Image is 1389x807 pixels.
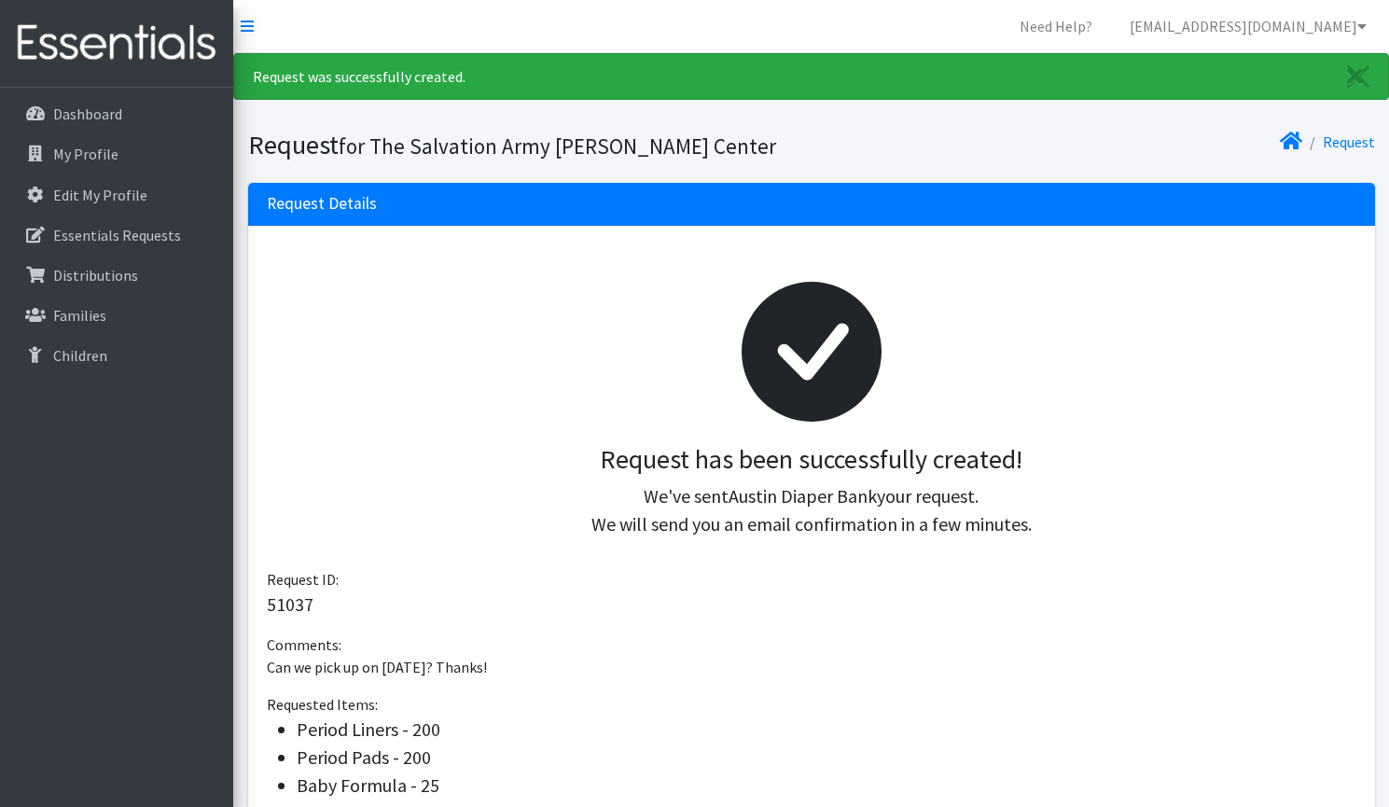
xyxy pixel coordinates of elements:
a: Families [7,297,226,334]
li: Period Pads - 200 [297,744,1356,772]
a: Essentials Requests [7,216,226,254]
span: Austin Diaper Bank [729,484,877,508]
a: Children [7,337,226,374]
p: Essentials Requests [53,226,181,244]
p: Children [53,346,107,365]
span: Comments: [267,635,341,654]
h1: Request [248,129,805,161]
p: My Profile [53,145,118,163]
p: We've sent your request. We will send you an email confirmation in a few minutes. [282,482,1341,538]
a: Request [1323,132,1375,151]
p: Distributions [53,266,138,285]
h3: Request Details [267,194,377,214]
a: Need Help? [1005,7,1107,45]
li: Baby Formula - 25 [297,772,1356,800]
li: Period Liners - 200 [297,716,1356,744]
h3: Request has been successfully created! [282,444,1341,476]
a: Close [1328,54,1388,99]
a: My Profile [7,135,226,173]
img: HumanEssentials [7,12,226,75]
a: [EMAIL_ADDRESS][DOMAIN_NAME] [1115,7,1382,45]
small: for The Salvation Army [PERSON_NAME] Center [339,132,776,160]
p: 51037 [267,591,1356,619]
a: Edit My Profile [7,176,226,214]
div: Request was successfully created. [233,53,1389,100]
a: Dashboard [7,95,226,132]
span: Request ID: [267,570,339,589]
p: Dashboard [53,104,122,123]
span: Requested Items: [267,695,378,714]
p: Families [53,306,106,325]
p: Can we pick up on [DATE]? Thanks! [267,656,1356,678]
p: Edit My Profile [53,186,147,204]
a: Distributions [7,257,226,294]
